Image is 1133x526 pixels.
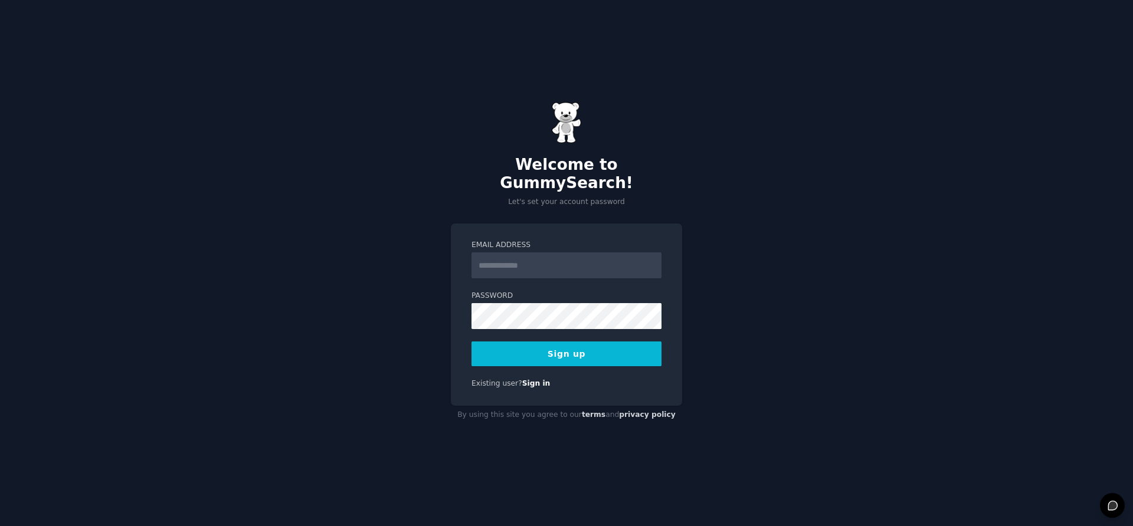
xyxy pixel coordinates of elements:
label: Email Address [471,240,662,251]
div: By using this site you agree to our and [451,406,682,425]
img: Gummy Bear [552,102,581,143]
span: Existing user? [471,379,522,387]
p: Let's set your account password [451,197,682,208]
a: terms [582,410,605,419]
button: Sign up [471,341,662,366]
h2: Welcome to GummySearch! [451,156,682,193]
label: Password [471,291,662,301]
a: privacy policy [619,410,676,419]
a: Sign in [522,379,551,387]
